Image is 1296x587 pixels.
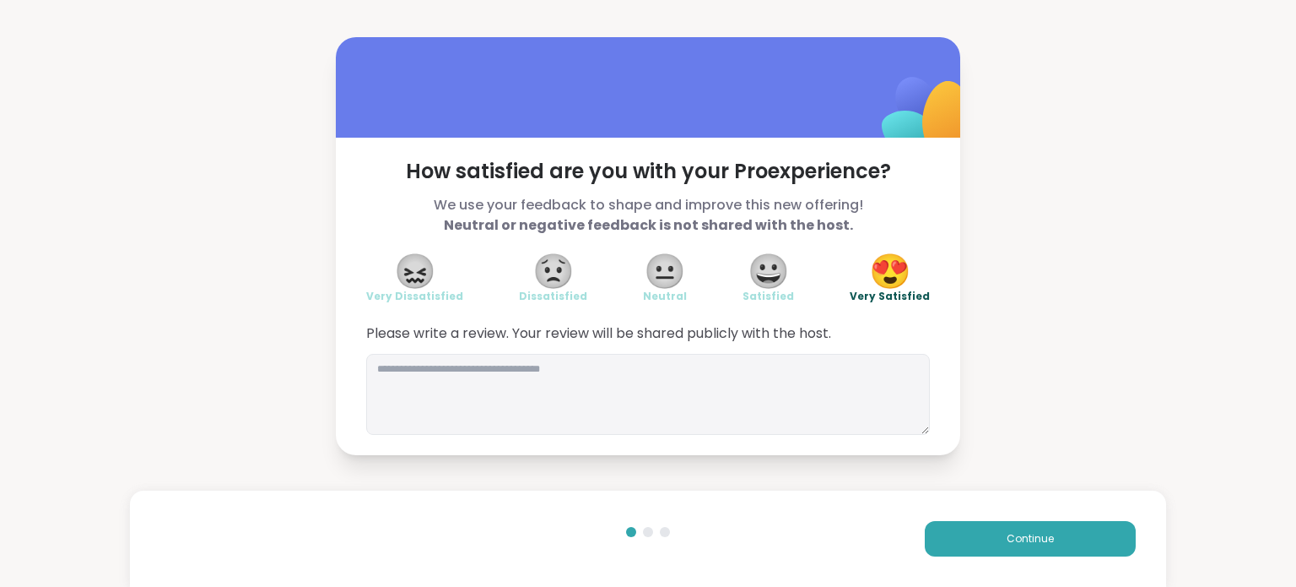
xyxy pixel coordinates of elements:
span: How satisfied are you with your Pro experience? [366,158,930,185]
span: Neutral [643,290,687,303]
span: Dissatisfied [519,290,587,303]
span: Satisfied [742,290,794,303]
span: Very Satisfied [850,290,930,303]
span: 😖 [394,256,436,286]
span: 😀 [748,256,790,286]
span: 😍 [869,256,911,286]
span: 😐 [644,256,686,286]
span: 😟 [532,256,575,286]
b: Neutral or negative feedback is not shared with the host. [444,215,853,235]
button: Continue [925,521,1136,557]
span: Please write a review. Your review will be shared publicly with the host. [366,323,930,344]
span: Very Dissatisfied [366,290,463,303]
span: We use your feedback to shape and improve this new offering! [366,195,930,236]
span: Continue [1007,531,1054,546]
img: ShareWell Logomark [842,33,1010,201]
